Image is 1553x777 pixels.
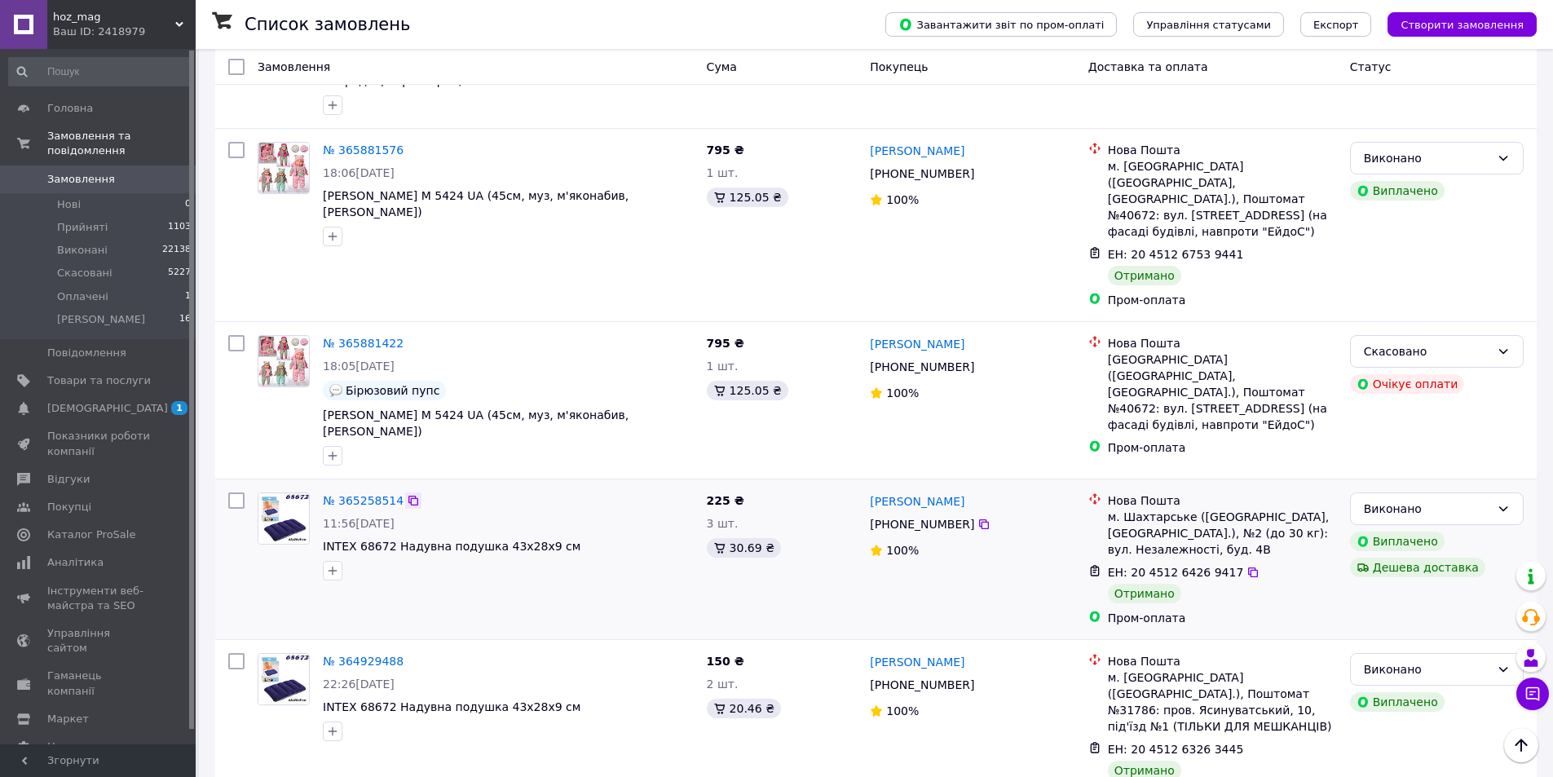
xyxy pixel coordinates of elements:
[323,166,395,179] span: 18:06[DATE]
[258,335,310,387] a: Фото товару
[346,384,439,397] span: Бірюзовий пупс
[1108,743,1244,756] span: ЕН: 20 4512 6326 3445
[1504,728,1538,762] button: Наверх
[886,704,919,717] span: 100%
[258,142,310,194] a: Фото товару
[162,243,191,258] span: 22138
[1108,669,1337,735] div: м. [GEOGRAPHIC_DATA] ([GEOGRAPHIC_DATA].), Поштомат №31786: пров. Ясинуватський, 10, під'їзд №1 (...
[870,60,928,73] span: Покупець
[168,266,191,280] span: 5227
[1108,335,1337,351] div: Нова Пошта
[8,57,192,86] input: Пошук
[323,540,580,553] a: INTEX 68672 Надувна подушка 43х28х9 см
[867,355,977,378] div: [PHONE_NUMBER]
[1350,532,1445,551] div: Виплачено
[47,172,115,187] span: Замовлення
[1364,149,1490,167] div: Виконано
[707,655,744,668] span: 150 ₴
[47,429,151,458] span: Показники роботи компанії
[1133,12,1284,37] button: Управління статусами
[1108,566,1244,579] span: ЕН: 20 4512 6426 9417
[57,312,145,327] span: [PERSON_NAME]
[870,336,964,352] a: [PERSON_NAME]
[53,10,175,24] span: hoz_mag
[1350,692,1445,712] div: Виплачено
[886,386,919,400] span: 100%
[47,346,126,360] span: Повідомлення
[1364,342,1490,360] div: Скасовано
[47,669,151,698] span: Гаманець компанії
[323,700,580,713] a: INTEX 68672 Надувна подушка 43х28х9 см
[1108,142,1337,158] div: Нова Пошта
[258,654,309,704] img: Фото товару
[1108,248,1244,261] span: ЕН: 20 4512 6753 9441
[1108,158,1337,240] div: м. [GEOGRAPHIC_DATA] ([GEOGRAPHIC_DATA], [GEOGRAPHIC_DATA].), Поштомат №40672: вул. [STREET_ADDRE...
[885,12,1117,37] button: Завантажити звіт по пром-оплаті
[323,337,404,350] a: № 365881422
[1108,439,1337,456] div: Пром-оплата
[245,15,410,34] h1: Список замовлень
[47,500,91,514] span: Покупці
[867,673,977,696] div: [PHONE_NUMBER]
[323,143,404,157] a: № 365881576
[1108,610,1337,626] div: Пром-оплата
[1350,181,1445,201] div: Виплачено
[47,626,151,656] span: Управління сайтом
[1350,60,1392,73] span: Статус
[707,60,737,73] span: Cума
[179,312,191,327] span: 16
[707,517,739,530] span: 3 шт.
[1371,17,1537,30] a: Створити замовлення
[886,544,919,557] span: 100%
[185,197,191,212] span: 0
[47,555,104,570] span: Аналітика
[258,60,330,73] span: Замовлення
[1108,584,1181,603] div: Отримано
[185,289,191,304] span: 1
[258,143,309,192] img: Фото товару
[57,289,108,304] span: Оплачені
[707,381,788,400] div: 125.05 ₴
[57,243,108,258] span: Виконані
[47,712,89,726] span: Маркет
[47,401,168,416] span: [DEMOGRAPHIC_DATA]
[323,517,395,530] span: 11:56[DATE]
[707,360,739,373] span: 1 шт.
[1088,60,1208,73] span: Доставка та оплата
[707,143,744,157] span: 795 ₴
[323,189,629,219] a: [PERSON_NAME] M 5424 UA (45см, муз, м'яконабив, [PERSON_NAME])
[323,655,404,668] a: № 364929488
[1108,509,1337,558] div: м. Шахтарське ([GEOGRAPHIC_DATA], [GEOGRAPHIC_DATA].), №2 (до 30 кг): вул. Незалежності, буд. 4В
[53,24,196,39] div: Ваш ID: 2418979
[171,401,188,415] span: 1
[323,494,404,507] a: № 365258514
[1108,292,1337,308] div: Пром-оплата
[707,538,781,558] div: 30.69 ₴
[1108,266,1181,285] div: Отримано
[47,472,90,487] span: Відгуки
[1516,678,1549,710] button: Чат з покупцем
[57,220,108,235] span: Прийняті
[47,584,151,613] span: Інструменти веб-майстра та SEO
[1108,492,1337,509] div: Нова Пошта
[870,654,964,670] a: [PERSON_NAME]
[57,266,113,280] span: Скасовані
[707,166,739,179] span: 1 шт.
[1401,19,1524,31] span: Створити замовлення
[1146,19,1271,31] span: Управління статусами
[323,678,395,691] span: 22:26[DATE]
[258,653,310,705] a: Фото товару
[258,492,310,545] a: Фото товару
[47,739,130,754] span: Налаштування
[867,162,977,185] div: [PHONE_NUMBER]
[258,336,309,386] img: Фото товару
[47,373,151,388] span: Товари та послуги
[870,143,964,159] a: [PERSON_NAME]
[1108,351,1337,433] div: [GEOGRAPHIC_DATA] ([GEOGRAPHIC_DATA], [GEOGRAPHIC_DATA].), Поштомат №40672: вул. [STREET_ADDRESS]...
[1313,19,1359,31] span: Експорт
[47,129,196,158] span: Замовлення та повідомлення
[57,197,81,212] span: Нові
[47,101,93,116] span: Головна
